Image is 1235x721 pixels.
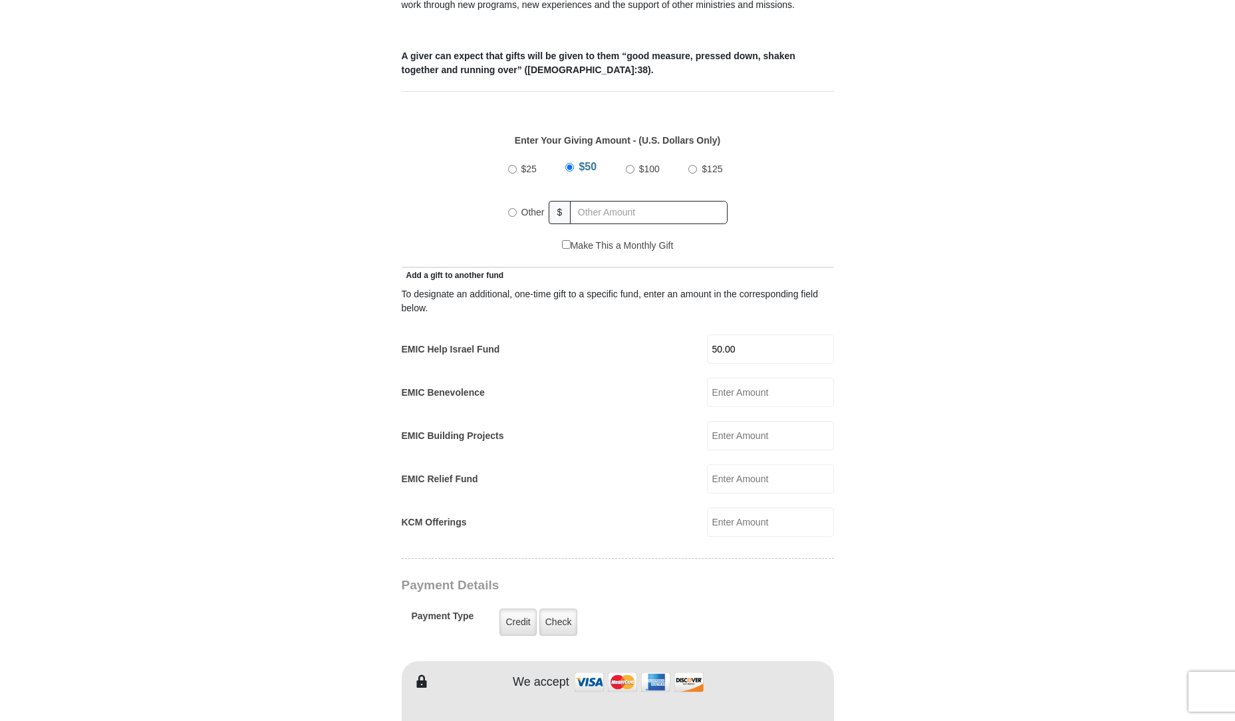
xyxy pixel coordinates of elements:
strong: Enter Your Giving Amount - (U.S. Dollars Only) [515,135,720,146]
label: EMIC Relief Fund [402,472,478,486]
input: Enter Amount [707,421,834,450]
input: Other Amount [570,201,727,224]
h5: Payment Type [412,611,474,629]
div: To designate an additional, one-time gift to a specific fund, enter an amount in the correspondin... [402,287,834,315]
label: KCM Offerings [402,515,467,529]
span: $ [549,201,571,224]
label: EMIC Benevolence [402,386,485,400]
span: $50 [579,161,597,172]
b: A giver can expect that gifts will be given to them “good measure, pressed down, shaken together ... [402,51,795,75]
span: $25 [521,164,537,174]
input: Enter Amount [707,507,834,537]
h4: We accept [513,675,569,690]
input: Enter Amount [707,335,834,364]
span: Add a gift to another fund [402,271,504,280]
h3: Payment Details [402,578,741,593]
label: Credit [499,609,536,636]
span: $100 [639,164,660,174]
input: Enter Amount [707,464,834,494]
input: Enter Amount [707,378,834,407]
span: Other [521,207,545,217]
label: EMIC Help Israel Fund [402,343,500,357]
label: EMIC Building Projects [402,429,504,443]
label: Check [539,609,578,636]
input: Make This a Monthly Gift [562,240,571,249]
img: credit cards accepted [573,668,706,696]
label: Make This a Monthly Gift [562,239,674,253]
span: $125 [702,164,722,174]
